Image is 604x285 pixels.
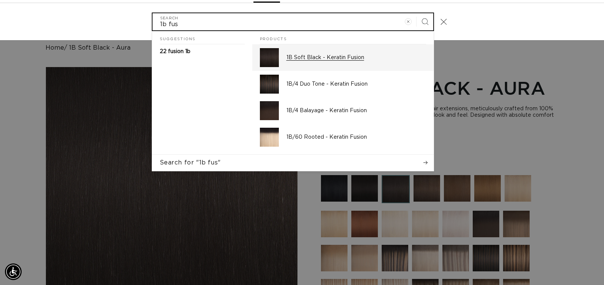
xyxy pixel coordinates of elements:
span: 22 fusion 1b [160,49,190,54]
span: Search for "1b fus" [160,158,221,167]
a: 1B/60 Rooted - Keratin Fusion [252,124,434,150]
a: 1B/4 Duo Tone - Keratin Fusion [252,71,434,97]
a: 22 fusion 1b [152,44,252,59]
h2: Suggestions [160,31,245,45]
p: 1B/4 Balayage - Keratin Fusion [286,107,426,114]
div: Accessibility Menu [5,263,22,280]
button: Close [436,13,452,30]
img: 1B/4 Balayage - Keratin Fusion [260,101,279,120]
img: 1B/60 Rooted - Keratin Fusion [260,128,279,147]
img: 1B Soft Black - Keratin Fusion [260,48,279,67]
p: 1B/60 Rooted - Keratin Fusion [286,134,426,141]
p: 22 fusion 1b [160,48,190,55]
a: 1B/4 Balayage - Keratin Fusion [252,97,434,124]
a: 1B Soft Black - Keratin Fusion [252,44,434,71]
button: Search [417,13,433,30]
img: 1B/4 Duo Tone - Keratin Fusion [260,75,279,94]
p: 1B/4 Duo Tone - Keratin Fusion [286,81,426,88]
button: Clear search term [400,13,417,30]
input: Search [153,13,433,30]
iframe: Chat Widget [566,249,604,285]
p: 1B Soft Black - Keratin Fusion [286,54,426,61]
h2: Products [260,31,426,45]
